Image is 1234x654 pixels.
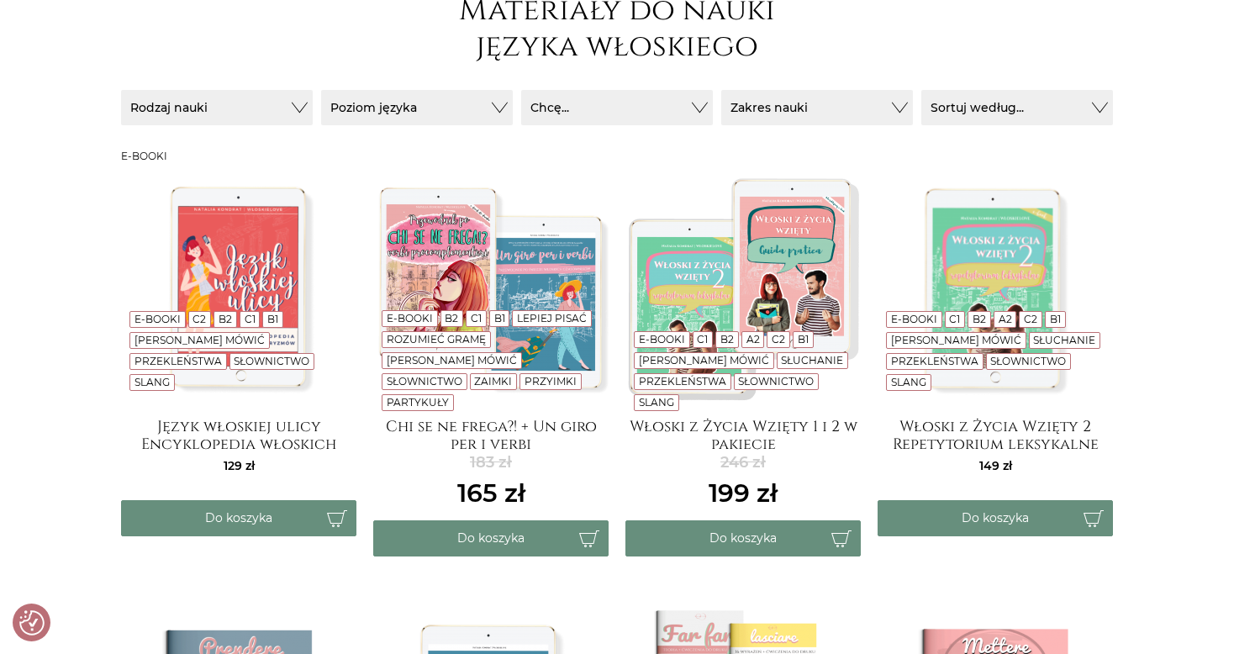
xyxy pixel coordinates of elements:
[625,418,861,451] a: Włoski z Życia Wzięty 1 i 2 w pakiecie
[891,334,1021,346] a: [PERSON_NAME] mówić
[445,312,458,324] a: B2
[973,313,986,325] a: B2
[781,354,843,367] a: Słuchanie
[999,313,1012,325] a: A2
[697,333,708,345] a: C1
[245,313,256,325] a: C1
[373,418,609,451] a: Chi se ne frega?! + Un giro per i verbi
[639,354,769,367] a: [PERSON_NAME] mówić
[121,418,356,451] a: Język włoskiej ulicy Encyklopedia włoskich wulgaryzmów
[709,474,778,512] ins: 199
[373,520,609,556] button: Do koszyka
[387,396,449,409] a: Partykuły
[387,354,517,367] a: [PERSON_NAME] mówić
[1033,334,1095,346] a: Słuchanie
[121,90,313,125] button: Rodzaj nauki
[321,90,513,125] button: Poziom języka
[878,418,1113,451] a: Włoski z Życia Wzięty 2 Repetytorium leksykalne
[234,355,309,367] a: Słownictwo
[387,312,433,324] a: E-booki
[494,312,505,324] a: B1
[224,458,255,473] span: 129
[891,376,926,388] a: Slang
[121,150,1113,162] h3: E-booki
[639,396,674,409] a: Slang
[19,610,45,636] img: Revisit consent button
[891,313,937,325] a: E-booki
[720,333,734,345] a: B2
[121,500,356,536] button: Do koszyka
[525,375,577,388] a: Przyimki
[457,474,525,512] ins: 165
[219,313,232,325] a: B2
[990,355,1066,367] a: Słownictwo
[517,312,587,324] a: Lepiej pisać
[387,375,462,388] a: Słownictwo
[772,333,785,345] a: C2
[721,90,913,125] button: Zakres nauki
[521,90,713,125] button: Chcę...
[979,458,1012,473] span: 149
[878,500,1113,536] button: Do koszyka
[471,312,482,324] a: C1
[798,333,809,345] a: B1
[1050,313,1061,325] a: B1
[639,375,726,388] a: Przekleństwa
[134,334,265,346] a: [PERSON_NAME] mówić
[891,355,978,367] a: Przekleństwa
[738,375,814,388] a: Słownictwo
[625,520,861,556] button: Do koszyka
[639,333,685,345] a: E-booki
[709,451,778,474] del: 246
[267,313,278,325] a: B1
[921,90,1113,125] button: Sortuj według...
[746,333,760,345] a: A2
[474,375,512,388] a: Zaimki
[1024,313,1037,325] a: C2
[192,313,206,325] a: C2
[457,451,525,474] del: 183
[134,313,181,325] a: E-booki
[134,355,222,367] a: Przekleństwa
[134,376,170,388] a: Slang
[19,610,45,636] button: Preferencje co do zgód
[387,333,486,345] a: Rozumieć gramę
[949,313,960,325] a: C1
